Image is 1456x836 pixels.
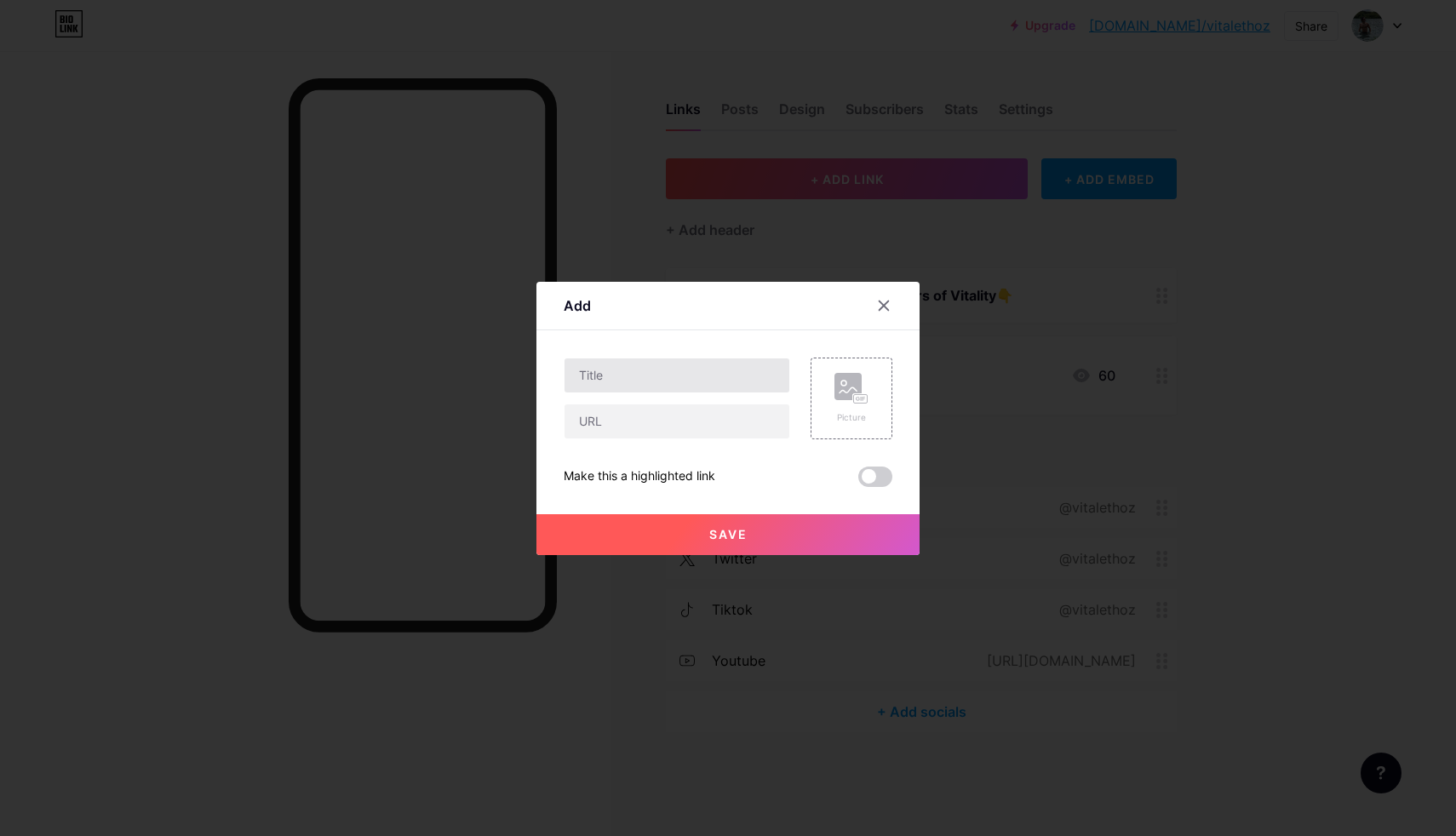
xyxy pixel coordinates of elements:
[834,411,868,424] div: Picture
[536,514,920,555] button: Save
[564,467,715,487] div: Make this a highlighted link
[565,404,789,438] input: URL
[565,358,789,392] input: Title
[709,527,748,541] span: Save
[564,295,591,316] div: Add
